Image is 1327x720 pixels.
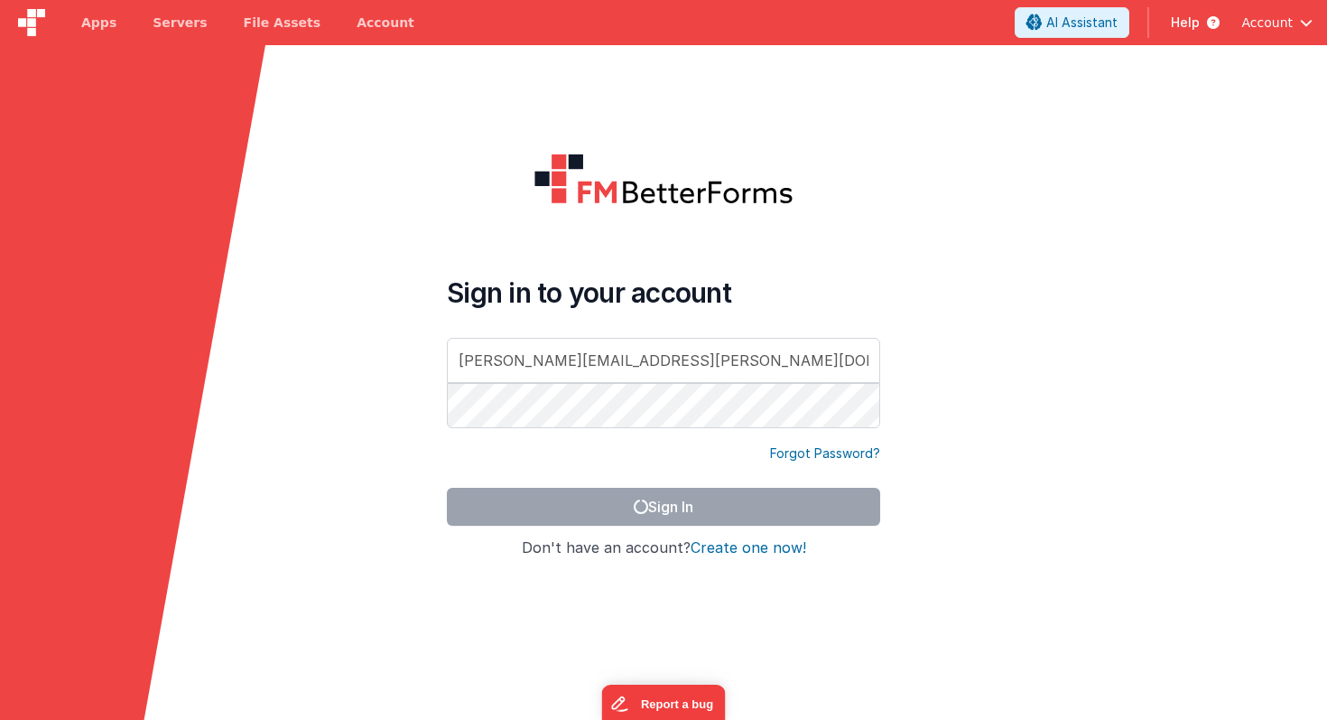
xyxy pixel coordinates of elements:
[244,14,321,32] span: File Assets
[1171,14,1200,32] span: Help
[447,540,880,556] h4: Don't have an account?
[1241,14,1313,32] button: Account
[1241,14,1293,32] span: Account
[691,540,806,556] button: Create one now!
[447,276,880,309] h4: Sign in to your account
[1046,14,1118,32] span: AI Assistant
[153,14,207,32] span: Servers
[447,488,880,526] button: Sign In
[1015,7,1129,38] button: AI Assistant
[81,14,116,32] span: Apps
[770,444,880,463] a: Forgot Password?
[447,338,880,383] input: Email Address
